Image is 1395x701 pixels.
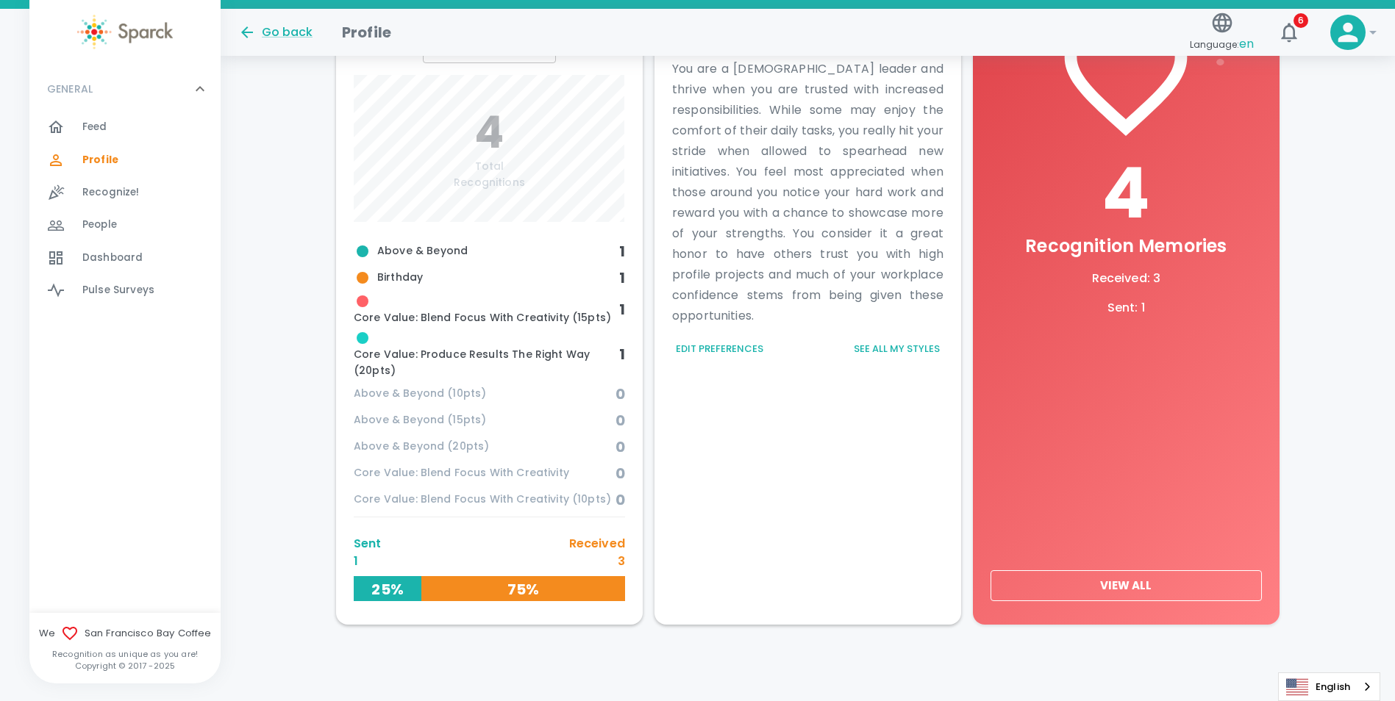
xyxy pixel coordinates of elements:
p: GENERAL [47,82,93,96]
a: People [29,209,221,241]
button: Edit Preferences [672,338,767,361]
span: Above & Beyond [354,242,619,260]
div: Language [1278,672,1380,701]
button: See all my styles [850,338,943,361]
span: Recognition Memories [1025,234,1227,258]
button: Language:en [1184,7,1260,59]
a: Sparck logo [29,15,221,49]
h6: 25% [354,578,421,601]
div: Total Recognitions [423,34,555,63]
h6: 0 [616,435,625,459]
a: Profile [29,144,221,176]
h6: 1 [619,240,625,263]
h6: 0 [616,382,625,406]
span: Feed [82,120,107,134]
p: Sent : 1 [991,299,1262,317]
p: Copyright © 2017 - 2025 [29,660,221,672]
span: Core Value: Blend Focus With Creativity (15pts) [354,292,619,326]
h6: 0 [616,488,625,511]
h6: 1 [619,266,625,290]
p: 3 [569,553,625,570]
span: Above & Beyond (20pts) [354,439,616,455]
span: Recognize! [82,185,140,200]
span: People [82,218,117,232]
button: Go back [238,24,313,41]
span: Above & Beyond (10pts) [354,386,616,402]
h6: 0 [616,514,625,538]
span: en [1239,35,1254,52]
span: Core Value: Produce Results The Right Way (20pts) [354,329,619,379]
a: Feed [29,111,221,143]
h6: 75% [421,578,625,601]
h1: 4 [991,152,1262,234]
button: View All [991,570,1262,601]
h1: Profile [342,21,391,44]
img: Sparck logo [77,15,173,49]
p: Received [569,535,625,553]
h6: 0 [616,461,625,485]
span: We San Francisco Bay Coffee [29,625,221,642]
span: Language: [1190,35,1254,54]
button: 6 [1271,15,1307,50]
h6: 0 [616,409,625,432]
div: GENERAL [29,111,221,312]
p: You are a [DEMOGRAPHIC_DATA] leader and thrive when you are trusted with increased responsibiliti... [672,59,943,326]
a: English [1279,673,1380,700]
h6: 1 [619,298,625,321]
p: Received : 3 [991,270,1262,287]
span: Profile [82,153,118,168]
span: Birthday [354,269,619,287]
h6: 1 [619,342,625,366]
aside: Language selected: English [1278,672,1380,701]
span: Pulse Surveys [82,283,154,298]
span: Dashboard [82,251,143,265]
a: Dashboard [29,242,221,274]
p: Sent [354,535,382,553]
p: 1 [354,553,382,570]
a: Pulse Surveys [29,274,221,306]
span: Above & Beyond (15pts) [354,412,616,428]
span: Core Value: Blend Focus With Creativity (10pts) [354,492,616,508]
span: Core Value: Blend Focus With Creativity [354,465,616,481]
div: GENERAL [29,67,221,111]
span: 6 [1294,13,1308,28]
a: Recognize! [29,176,221,209]
p: Recognition as unique as you are! [29,648,221,660]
